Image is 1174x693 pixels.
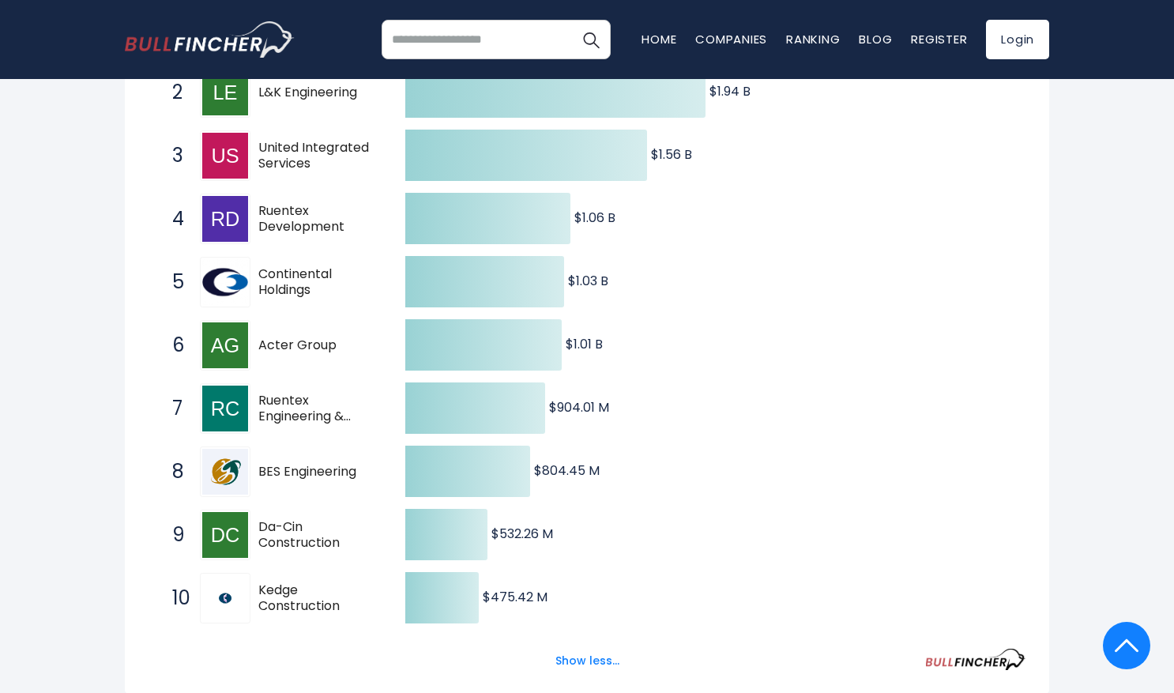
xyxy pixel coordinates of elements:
img: Da-Cin Construction [202,512,248,558]
a: Go to homepage [125,21,295,58]
span: 10 [164,585,180,612]
span: 4 [164,205,180,232]
text: $1.56 B [651,145,692,164]
text: $1.03 B [568,272,608,290]
span: BES Engineering [258,464,378,480]
span: 8 [164,458,180,485]
img: United Integrated Services [202,133,248,179]
a: Login [986,20,1049,59]
text: $475.42 M [483,588,547,606]
a: Register [911,31,967,47]
span: Acter Group [258,337,378,354]
span: 2 [164,79,180,106]
span: Continental Holdings [258,266,378,299]
img: Ruentex Engineering & Construction [202,386,248,431]
span: Ruentex Development [258,203,378,236]
img: BES Engineering [202,449,248,495]
span: Kedge Construction [258,582,378,616]
span: Da-Cin Construction [258,519,378,552]
span: 6 [164,332,180,359]
span: 3 [164,142,180,169]
a: Companies [695,31,767,47]
img: bullfincher logo [125,21,295,58]
text: $1.94 B [709,82,751,100]
a: Ranking [786,31,840,47]
span: L&K Engineering [258,85,378,101]
img: Continental Holdings [202,259,248,305]
button: Show less... [546,648,629,674]
text: $904.01 M [549,398,609,416]
span: Ruentex Engineering & Construction [258,393,378,426]
a: Home [642,31,676,47]
img: L&K Engineering [202,70,248,115]
span: 5 [164,269,180,296]
text: $532.26 M [491,525,553,543]
text: $804.45 M [534,461,600,480]
text: $1.01 B [566,335,603,353]
span: 9 [164,522,180,548]
button: Search [571,20,611,59]
span: 7 [164,395,180,422]
img: Ruentex Development [202,196,248,242]
img: Kedge Construction [219,592,231,604]
img: Acter Group [202,322,248,368]
a: Blog [859,31,892,47]
span: United Integrated Services [258,140,378,173]
text: $1.06 B [574,209,615,227]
